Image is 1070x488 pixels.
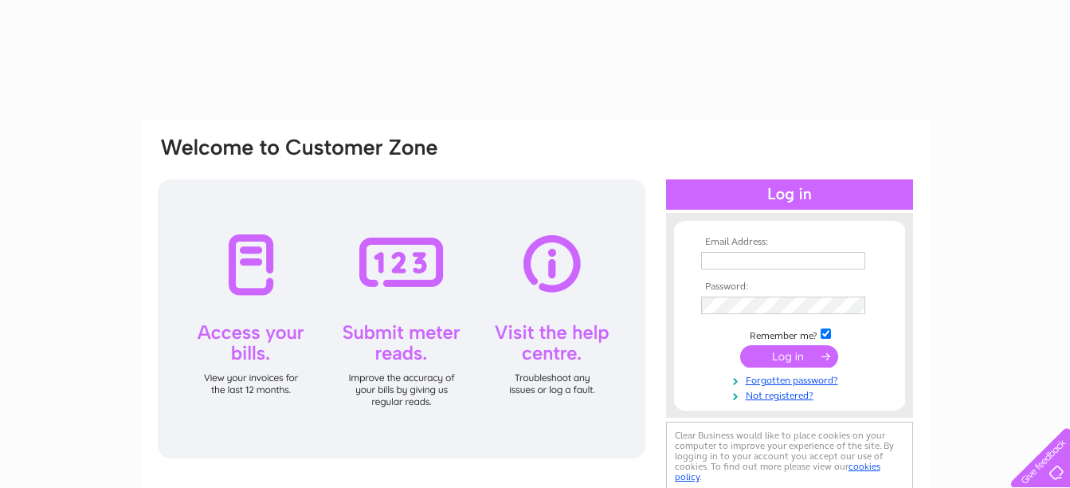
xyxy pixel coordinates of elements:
[675,461,880,482] a: cookies policy
[697,281,882,293] th: Password:
[740,345,838,368] input: Submit
[697,326,882,342] td: Remember me?
[701,372,882,387] a: Forgotten password?
[701,387,882,402] a: Not registered?
[697,237,882,248] th: Email Address:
